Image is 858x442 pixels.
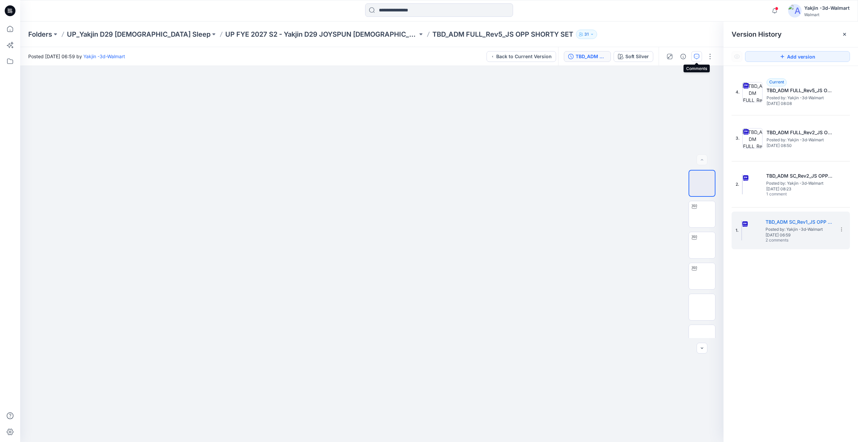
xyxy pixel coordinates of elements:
div: TBD_ADM SC_Rev1_JS OPP SHORTY SET_BAND OPT [576,53,607,60]
span: 2 comments [766,238,813,243]
button: Back to Current Version [486,51,556,62]
span: [DATE] 08:08 [767,101,834,106]
p: TBD_ADM FULL_Rev5_JS OPP SHORTY SET [432,30,573,39]
button: 31 [576,30,597,39]
div: Yakjin -3d-Walmart [804,4,850,12]
a: Folders [28,30,52,39]
img: TBD_ADM FULL_Rev2_JS OPP SHORTY SET [742,128,763,148]
span: 3. [736,135,740,141]
h5: TBD_ADM SC_Rev1_JS OPP SHORTY SET_BAND OPT [766,218,833,226]
button: Add version [745,51,850,62]
span: Posted by: Yakjin -3d-Walmart [767,95,834,101]
button: TBD_ADM SC_Rev1_JS OPP SHORTY SET_BAND OPT [564,51,611,62]
span: Posted [DATE] 06:59 by [28,53,125,60]
span: [DATE] 06:59 [766,233,833,237]
p: 31 [584,31,589,38]
span: Posted by: Yakjin -3d-Walmart [767,137,834,143]
a: Yakjin -3d-Walmart [83,53,125,59]
h5: TBD_ADM SC_Rev2_JS OPP SHORTY SET [766,172,833,180]
a: UP_Yakjin D29 [DEMOGRAPHIC_DATA] Sleep [67,30,210,39]
span: 1. [736,227,739,233]
span: 2. [736,181,739,187]
img: TBD_ADM FULL_Rev5_JS OPP SHORTY SET [742,82,763,102]
a: UP FYE 2027 S2 - Yakjin D29 JOYSPUN [DEMOGRAPHIC_DATA] Sleepwear [225,30,418,39]
img: TBD_ADM SC_Rev2_JS OPP SHORTY SET [742,174,743,194]
button: Close [842,32,847,37]
span: [DATE] 08:50 [767,143,834,148]
div: Walmart [804,12,850,17]
button: Details [678,51,689,62]
button: Show Hidden Versions [732,51,742,62]
span: Current [769,79,784,84]
span: [DATE] 08:23 [766,187,833,191]
img: avatar [788,4,802,17]
span: 1 comment [766,192,813,197]
span: Posted by: Yakjin -3d-Walmart [766,226,833,233]
div: Soft Silver [625,53,649,60]
h5: TBD_ADM FULL_Rev5_JS OPP SHORTY SET [767,86,834,95]
span: Version History [732,30,782,38]
button: Soft Silver [614,51,653,62]
span: 4. [736,89,740,95]
span: Posted by: Yakjin -3d-Walmart [766,180,833,187]
h5: TBD_ADM FULL_Rev2_JS OPP SHORTY SET [767,128,834,137]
